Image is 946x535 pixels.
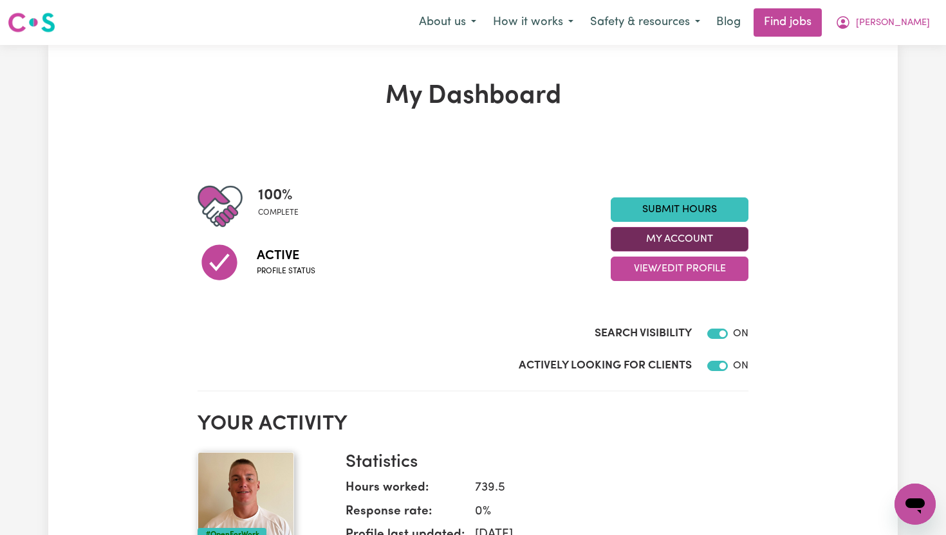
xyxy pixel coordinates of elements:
[258,207,299,219] span: complete
[611,257,748,281] button: View/Edit Profile
[411,9,485,36] button: About us
[733,329,748,339] span: ON
[198,81,748,112] h1: My Dashboard
[485,9,582,36] button: How it works
[611,227,748,251] button: My Account
[709,8,748,37] a: Blog
[895,484,936,525] iframe: Button to launch messaging window
[465,503,738,521] dd: 0 %
[754,8,822,37] a: Find jobs
[465,479,738,498] dd: 739.5
[8,11,55,34] img: Careseekers logo
[257,246,315,266] span: Active
[733,361,748,371] span: ON
[827,9,938,36] button: My Account
[258,184,309,229] div: Profile completeness: 100%
[582,9,709,36] button: Safety & resources
[346,452,738,474] h3: Statistics
[8,8,55,37] a: Careseekers logo
[198,412,748,437] h2: Your activity
[856,16,930,30] span: [PERSON_NAME]
[258,184,299,207] span: 100 %
[257,266,315,277] span: Profile status
[595,325,692,342] label: Search Visibility
[611,197,748,222] a: Submit Hours
[346,479,465,503] dt: Hours worked:
[346,503,465,527] dt: Response rate:
[519,358,692,374] label: Actively Looking for Clients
